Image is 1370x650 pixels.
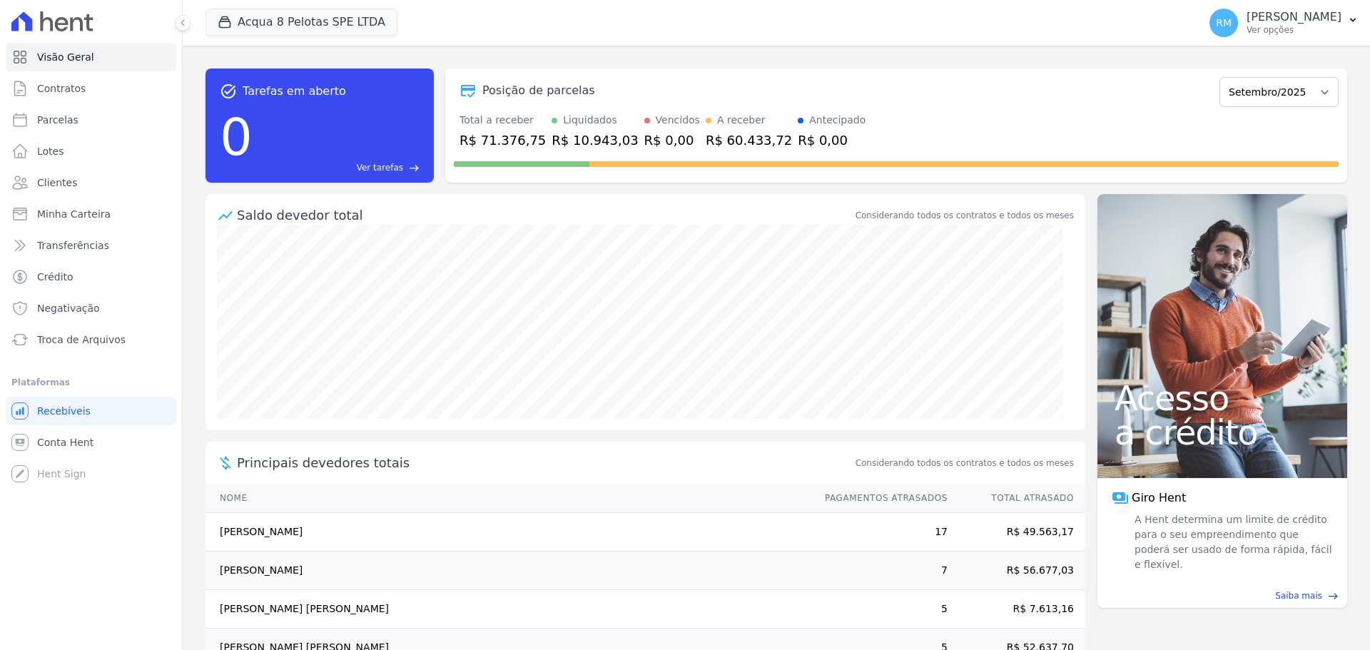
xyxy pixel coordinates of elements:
[856,209,1074,222] div: Considerando todos os contratos e todos os meses
[6,231,176,260] a: Transferências
[1275,589,1322,602] span: Saiba mais
[1216,18,1232,28] span: RM
[1247,10,1341,24] p: [PERSON_NAME]
[6,137,176,166] a: Lotes
[37,301,100,315] span: Negativação
[37,435,93,450] span: Conta Hent
[948,590,1085,629] td: R$ 7.613,16
[205,590,811,629] td: [PERSON_NAME] [PERSON_NAME]
[205,484,811,513] th: Nome
[6,428,176,457] a: Conta Hent
[37,113,78,127] span: Parcelas
[6,325,176,354] a: Troca de Arquivos
[11,374,171,391] div: Plataformas
[811,590,948,629] td: 5
[205,552,811,590] td: [PERSON_NAME]
[37,238,109,253] span: Transferências
[644,131,700,150] div: R$ 0,00
[948,513,1085,552] td: R$ 49.563,17
[37,207,111,221] span: Minha Carteira
[856,457,1074,469] span: Considerando todos os contratos e todos os meses
[811,513,948,552] td: 17
[1115,381,1330,415] span: Acesso
[706,131,792,150] div: R$ 60.433,72
[205,513,811,552] td: [PERSON_NAME]
[237,205,853,225] div: Saldo devedor total
[460,131,546,150] div: R$ 71.376,75
[6,263,176,291] a: Crédito
[1106,589,1339,602] a: Saiba mais east
[6,168,176,197] a: Clientes
[37,176,77,190] span: Clientes
[563,113,617,128] div: Liquidados
[258,161,420,174] a: Ver tarefas east
[37,332,126,347] span: Troca de Arquivos
[6,43,176,71] a: Visão Geral
[37,404,91,418] span: Recebíveis
[243,83,346,100] span: Tarefas em aberto
[1247,24,1341,36] p: Ver opções
[811,552,948,590] td: 7
[460,113,546,128] div: Total a receber
[948,484,1085,513] th: Total Atrasado
[6,200,176,228] a: Minha Carteira
[6,397,176,425] a: Recebíveis
[798,131,866,150] div: R$ 0,00
[37,81,86,96] span: Contratos
[205,9,397,36] button: Acqua 8 Pelotas SPE LTDA
[482,82,595,99] div: Posição de parcelas
[717,113,766,128] div: A receber
[811,484,948,513] th: Pagamentos Atrasados
[6,106,176,134] a: Parcelas
[1132,512,1333,572] span: A Hent determina um limite de crédito para o seu empreendimento que poderá ser usado de forma ráp...
[1115,415,1330,450] span: a crédito
[656,113,700,128] div: Vencidos
[6,74,176,103] a: Contratos
[1198,3,1370,43] button: RM [PERSON_NAME] Ver opções
[37,50,94,64] span: Visão Geral
[1328,591,1339,601] span: east
[37,144,64,158] span: Lotes
[357,161,403,174] span: Ver tarefas
[6,294,176,323] a: Negativação
[409,163,420,173] span: east
[220,83,237,100] span: task_alt
[809,113,866,128] div: Antecipado
[37,270,73,284] span: Crédito
[552,131,638,150] div: R$ 10.943,03
[220,100,253,174] div: 0
[948,552,1085,590] td: R$ 56.677,03
[1132,489,1186,507] span: Giro Hent
[237,453,853,472] span: Principais devedores totais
